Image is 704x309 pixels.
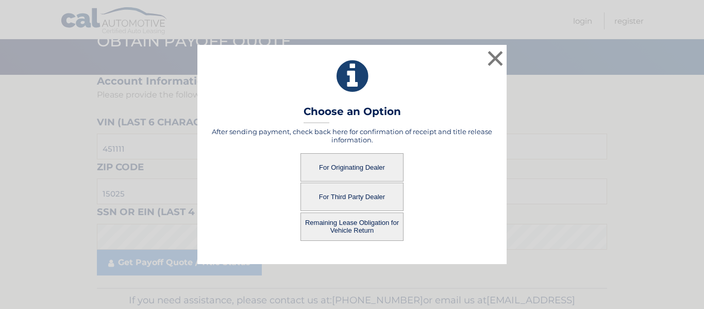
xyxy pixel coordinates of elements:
button: For Originating Dealer [300,153,404,182]
button: × [485,48,506,69]
button: Remaining Lease Obligation for Vehicle Return [300,213,404,241]
h5: After sending payment, check back here for confirmation of receipt and title release information. [210,127,494,144]
button: For Third Party Dealer [300,183,404,211]
h3: Choose an Option [304,105,401,123]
